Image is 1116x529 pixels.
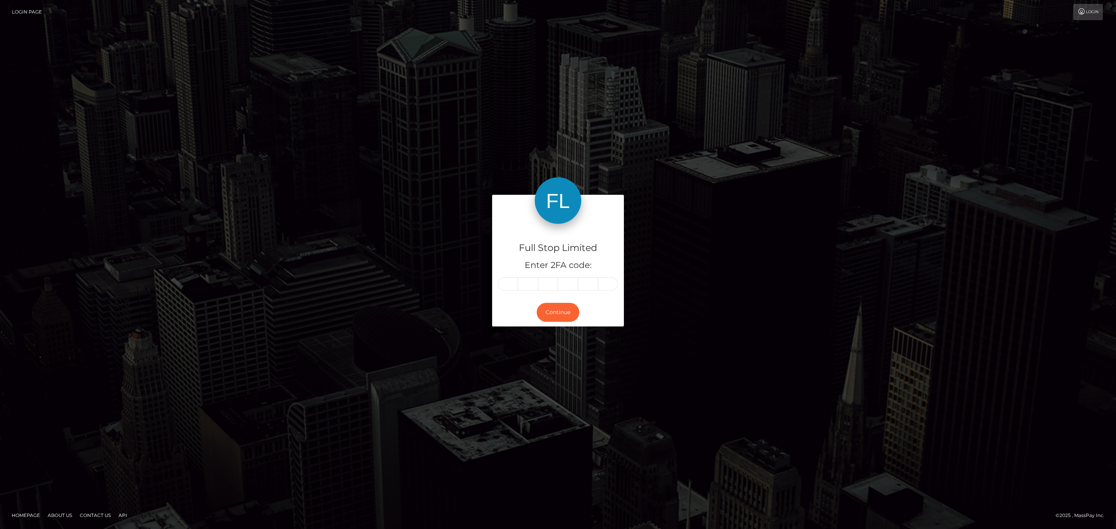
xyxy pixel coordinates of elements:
a: API [115,509,130,521]
h5: Enter 2FA code: [498,259,618,271]
a: Contact Us [77,509,114,521]
h4: Full Stop Limited [498,241,618,255]
a: Homepage [9,509,43,521]
button: Continue [537,303,579,322]
a: Login [1073,4,1103,20]
a: About Us [45,509,75,521]
div: © 2025 , MassPay Inc. [1056,511,1110,520]
a: Login Page [12,4,42,20]
img: Full Stop Limited [535,177,581,224]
